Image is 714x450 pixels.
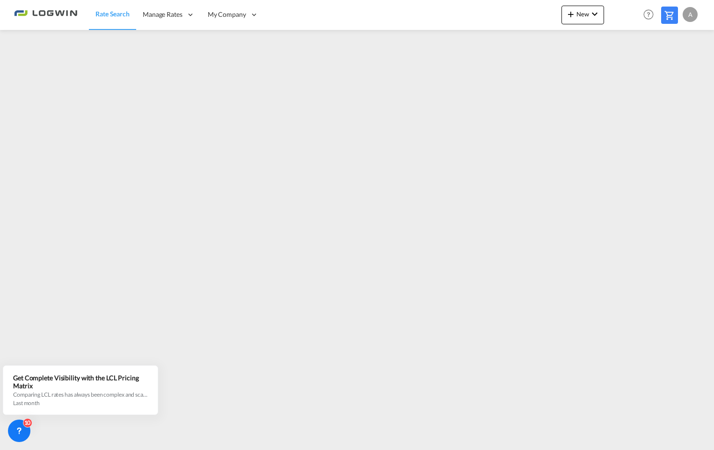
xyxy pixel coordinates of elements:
[565,8,576,20] md-icon: icon-plus 400-fg
[565,10,600,18] span: New
[589,8,600,20] md-icon: icon-chevron-down
[95,10,130,18] span: Rate Search
[683,7,698,22] div: A
[641,7,661,23] div: Help
[641,7,656,22] span: Help
[143,10,182,19] span: Manage Rates
[208,10,246,19] span: My Company
[14,4,77,25] img: 2761ae10d95411efa20a1f5e0282d2d7.png
[561,6,604,24] button: icon-plus 400-fgNewicon-chevron-down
